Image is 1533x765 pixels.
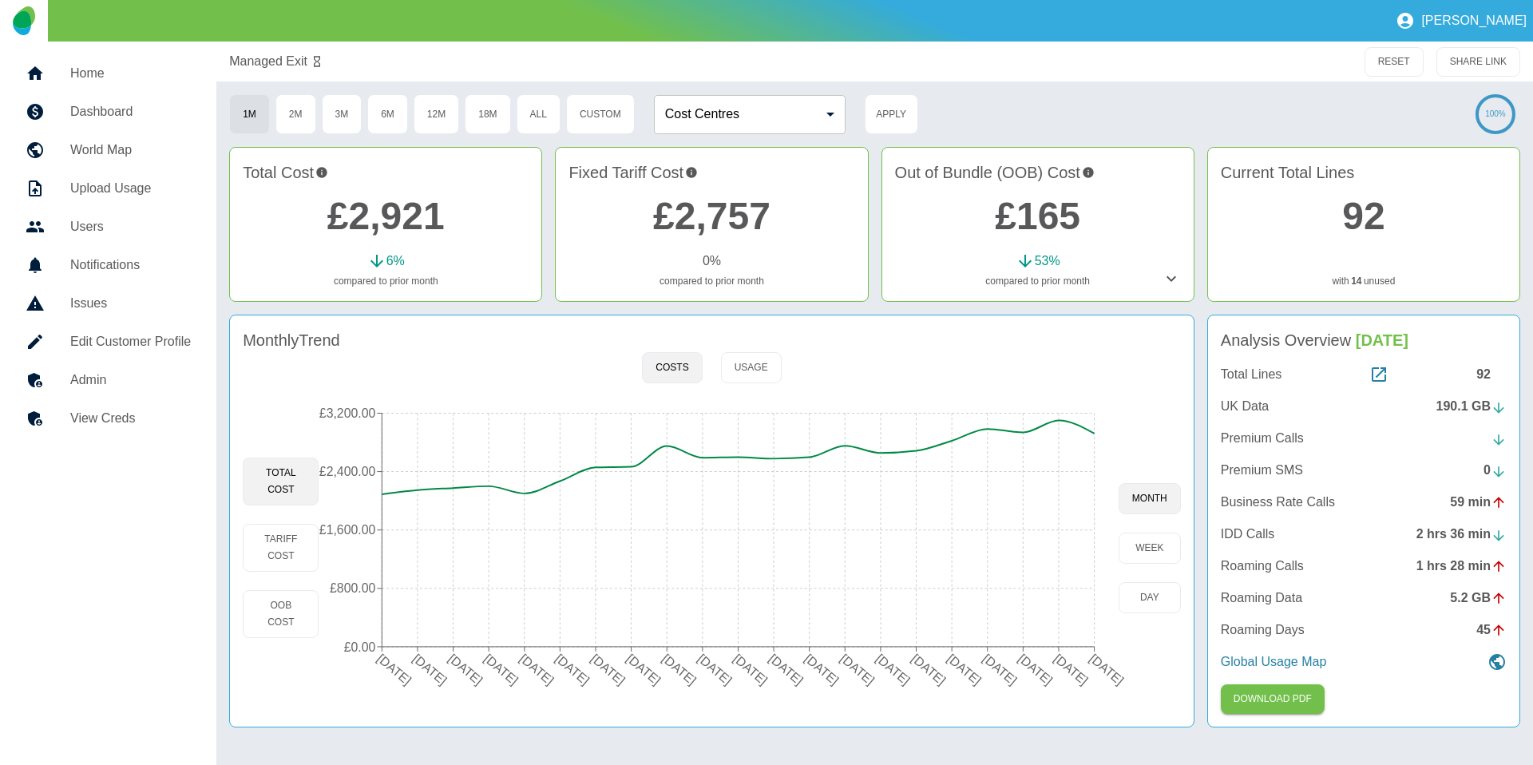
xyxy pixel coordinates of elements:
p: Roaming Days [1221,620,1305,640]
tspan: £1,600.00 [319,523,376,537]
a: £2,757 [653,195,770,237]
h5: Dashboard [70,102,191,121]
h4: Current Total Lines [1221,161,1507,184]
tspan: [DATE] [553,652,592,688]
tspan: [DATE] [731,652,770,688]
a: Edit Customer Profile [13,323,204,361]
a: Roaming Days45 [1221,620,1507,640]
a: 14 [1351,274,1361,288]
button: 3M [322,94,362,134]
h5: View Creds [70,409,191,428]
tspan: £2,400.00 [319,465,376,478]
h5: Users [70,217,191,236]
div: 5.2 GB [1450,589,1507,608]
button: month [1119,483,1181,514]
a: Managed Exit [229,52,307,71]
button: All [517,94,561,134]
div: 190.1 GB [1436,397,1507,416]
h4: Fixed Tariff Cost [568,161,854,184]
a: Home [13,54,204,93]
text: 100% [1485,109,1506,118]
a: Premium Calls [1221,429,1507,448]
p: Business Rate Calls [1221,493,1335,512]
button: Total Cost [243,458,319,505]
p: 53 % [1035,252,1060,271]
div: 0 [1483,461,1507,480]
tspan: [DATE] [909,652,949,688]
button: day [1119,582,1181,613]
a: Roaming Calls1 hrs 28 min [1221,557,1507,576]
button: RESET [1365,47,1424,77]
button: 1M [229,94,270,134]
p: [PERSON_NAME] [1421,14,1527,28]
a: Notifications [13,246,204,284]
button: 12M [414,94,459,134]
p: Roaming Data [1221,589,1302,608]
tspan: [DATE] [766,652,806,688]
h5: Edit Customer Profile [70,332,191,351]
button: 18M [465,94,510,134]
img: Logo [13,6,34,35]
a: Total Lines92 [1221,365,1507,384]
div: 59 min [1450,493,1507,512]
tspan: £800.00 [331,581,377,595]
a: Upload Usage [13,169,204,208]
tspan: [DATE] [873,652,913,688]
tspan: [DATE] [1087,652,1127,688]
p: Roaming Calls [1221,557,1304,576]
a: World Map [13,131,204,169]
tspan: [DATE] [1052,652,1091,688]
a: Issues [13,284,204,323]
tspan: [DATE] [980,652,1020,688]
p: Premium SMS [1221,461,1303,480]
tspan: [DATE] [838,652,877,688]
tspan: [DATE] [446,652,485,688]
tspan: [DATE] [945,652,984,688]
p: UK Data [1221,397,1269,416]
button: OOB Cost [243,590,319,638]
a: Admin [13,361,204,399]
tspan: [DATE] [588,652,628,688]
button: [PERSON_NAME] [1389,5,1533,37]
div: 92 [1476,365,1507,384]
div: 45 [1476,620,1507,640]
button: SHARE LINK [1436,47,1520,77]
p: Global Usage Map [1221,652,1327,672]
tspan: [DATE] [375,652,414,688]
div: 2 hrs 36 min [1416,525,1507,544]
tspan: [DATE] [481,652,521,688]
p: 6 % [386,252,405,271]
svg: This is your recurring contracted cost [685,161,698,184]
a: 92 [1342,195,1384,237]
h5: Issues [70,294,191,313]
p: with unused [1221,274,1507,288]
a: Dashboard [13,93,204,131]
p: Premium Calls [1221,429,1304,448]
button: 2M [275,94,316,134]
tspan: [DATE] [802,652,842,688]
p: Total Lines [1221,365,1282,384]
h5: Home [70,64,191,83]
div: 1 hrs 28 min [1416,557,1507,576]
tspan: [DATE] [517,652,557,688]
a: Premium SMS0 [1221,461,1507,480]
svg: This is the total charges incurred over 1 months [315,161,328,184]
a: Global Usage Map [1221,652,1507,672]
button: Usage [721,352,782,383]
a: UK Data190.1 GB [1221,397,1507,416]
h5: World Map [70,141,191,160]
button: week [1119,533,1181,564]
tspan: [DATE] [660,652,699,688]
tspan: [DATE] [624,652,664,688]
p: 0 % [703,252,721,271]
h5: Notifications [70,256,191,275]
a: Roaming Data5.2 GB [1221,589,1507,608]
p: IDD Calls [1221,525,1275,544]
tspan: [DATE] [1016,652,1056,688]
button: 6M [367,94,408,134]
tspan: [DATE] [695,652,735,688]
p: compared to prior month [568,274,854,288]
svg: Costs outside of your fixed tariff [1082,161,1095,184]
a: Business Rate Calls59 min [1221,493,1507,512]
a: View Creds [13,399,204,438]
